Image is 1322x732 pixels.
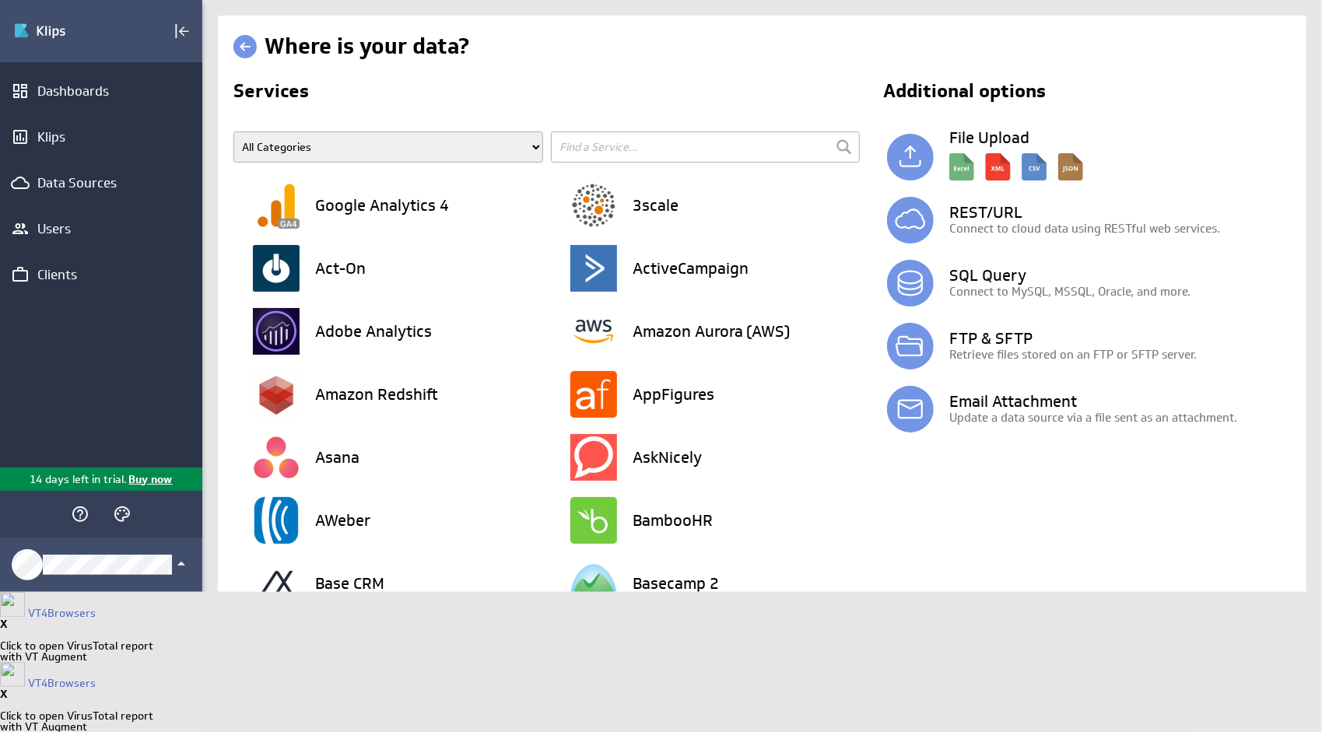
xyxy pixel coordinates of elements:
[570,560,617,607] img: image259683944446962572.png
[868,82,1286,107] h2: Additional options
[833,135,856,159] input: Submit
[128,471,173,488] p: Buy now
[633,261,749,276] h3: ActiveCampaign
[37,174,165,191] div: Data Sources
[570,371,617,418] img: image7083839964087255944.png
[570,497,617,544] img: image4271532089018294151.png
[633,450,702,465] h3: AskNicely
[551,131,861,163] input: Find a Service...
[949,145,1083,180] img: local_description.svg
[949,268,1291,283] h3: SQL Query
[949,205,1291,220] h3: REST/URL
[949,409,1291,426] p: Update a data source via a file sent as an attachment.
[253,245,300,292] img: image4488369603297424195.png
[30,471,128,488] p: 14 days left in trial.
[233,82,863,107] h2: Services
[887,260,934,306] img: database.svg
[315,261,366,276] h3: Act-On
[315,576,384,591] h3: Base CRM
[887,134,934,180] img: local.svg
[113,505,131,524] svg: Themes
[949,220,1291,236] p: Connect to cloud data using RESTful web services.
[13,19,122,44] div: Go to Dashboards
[633,387,714,402] h3: AppFigures
[253,182,300,229] img: image6502031566950861830.png
[315,387,438,402] h3: Amazon Redshift
[570,434,617,481] img: image1361835612104150966.png
[253,371,300,418] img: image7632027720258204353.png
[949,394,1291,409] h3: Email Attachment
[109,501,135,527] div: Themes
[37,128,165,145] div: Klips
[315,450,359,465] h3: Asana
[169,18,195,44] div: Collapse
[67,501,93,527] div: Help
[633,576,719,591] h3: Basecamp 2
[633,198,679,213] h3: 3scale
[887,197,934,243] img: simple_rest.svg
[570,308,617,355] img: image6239696482622088708.png
[265,32,469,61] h1: Where is your data?
[28,676,96,690] a: VT4Browsers
[633,513,713,528] h3: BambooHR
[13,19,122,44] img: Klipfolio klips logo
[37,266,165,283] div: Clients
[887,386,934,433] img: email.svg
[28,606,96,620] a: VT4Browsers
[949,283,1291,299] p: Connect to MySQL, MSSQL, Oracle, and more.
[37,82,165,100] div: Dashboards
[949,346,1291,362] p: Retrieve files stored on an FTP or SFTP server.
[949,331,1291,346] h3: FTP & SFTP
[887,323,934,370] img: ftp.svg
[37,220,165,237] div: Users
[949,130,1291,145] h3: File Upload
[315,324,432,339] h3: Adobe Analytics
[253,497,300,544] img: image1137728285709518332.png
[570,182,617,229] img: image5212420104391205579.png
[633,324,791,339] h3: Amazon Aurora (AWS)
[253,308,300,355] img: image7123355047139026446.png
[570,245,617,292] img: image9187947030682302895.png
[253,560,300,607] img: image3093126248595685490.png
[253,434,300,481] img: image772416011628122514.png
[315,513,370,528] h3: AWeber
[315,198,449,213] h3: Google Analytics 4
